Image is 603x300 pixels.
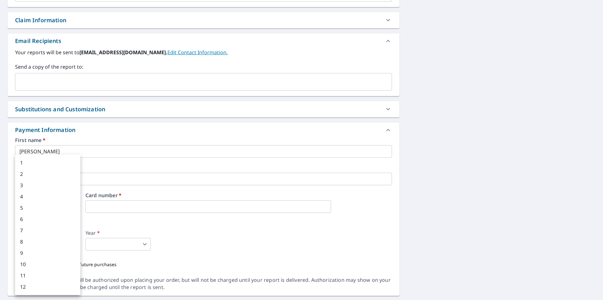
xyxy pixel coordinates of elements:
li: 4 [15,191,80,202]
li: 10 [15,259,80,270]
li: 3 [15,180,80,191]
li: 6 [15,213,80,225]
li: 5 [15,202,80,213]
li: 7 [15,225,80,236]
li: 8 [15,236,80,247]
li: 9 [15,247,80,259]
li: 2 [15,168,80,180]
li: 11 [15,270,80,281]
li: 1 [15,157,80,168]
li: 12 [15,281,80,292]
